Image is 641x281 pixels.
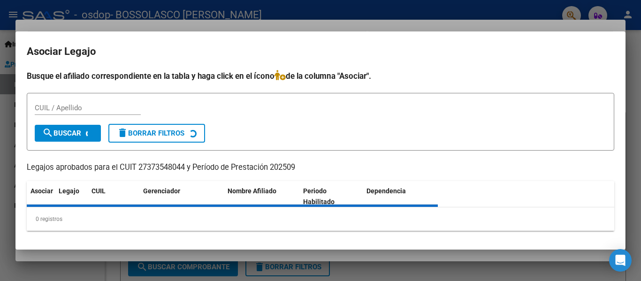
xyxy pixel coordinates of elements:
p: Legajos aprobados para el CUIT 27373548044 y Período de Prestación 202509 [27,162,614,174]
datatable-header-cell: CUIL [88,181,139,212]
span: Buscar [42,129,81,137]
span: Borrar Filtros [117,129,184,137]
datatable-header-cell: Asociar [27,181,55,212]
div: Open Intercom Messenger [609,249,632,272]
h2: Asociar Legajo [27,43,614,61]
datatable-header-cell: Gerenciador [139,181,224,212]
datatable-header-cell: Dependencia [363,181,438,212]
span: Periodo Habilitado [303,187,335,205]
span: Dependencia [366,187,406,195]
button: Borrar Filtros [108,124,205,143]
span: Asociar [31,187,53,195]
datatable-header-cell: Legajo [55,181,88,212]
span: Gerenciador [143,187,180,195]
datatable-header-cell: Periodo Habilitado [299,181,363,212]
mat-icon: delete [117,127,128,138]
h4: Busque el afiliado correspondiente en la tabla y haga click en el ícono de la columna "Asociar". [27,70,614,82]
button: Buscar [35,125,101,142]
span: Nombre Afiliado [228,187,276,195]
datatable-header-cell: Nombre Afiliado [224,181,299,212]
mat-icon: search [42,127,53,138]
div: 0 registros [27,207,614,231]
span: CUIL [92,187,106,195]
span: Legajo [59,187,79,195]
